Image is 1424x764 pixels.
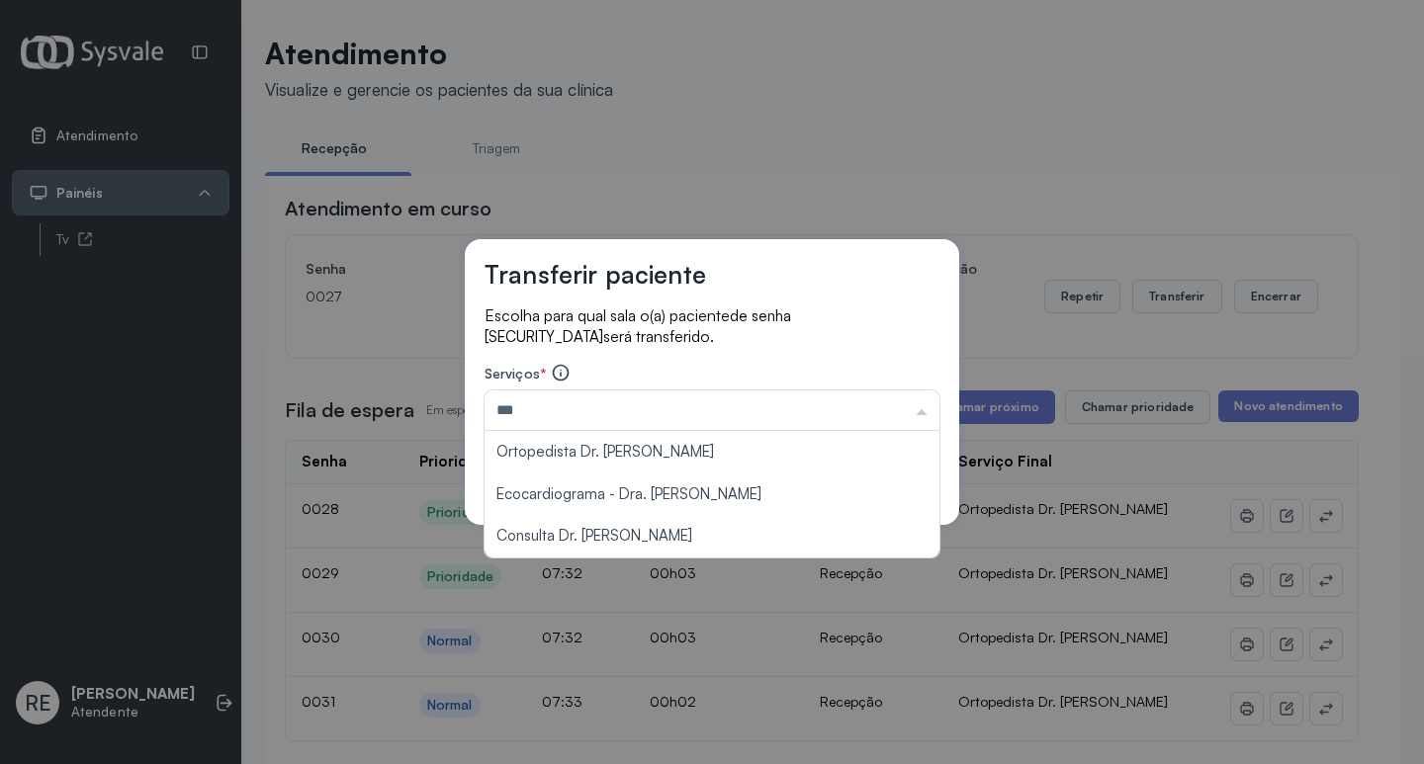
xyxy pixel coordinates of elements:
p: Escolha para qual sala o(a) paciente será transferido. [485,305,939,347]
span: de senha [SECURITY_DATA] [485,306,791,346]
span: Serviços [485,365,540,382]
h3: Transferir paciente [485,259,706,290]
li: Ecocardiograma - Dra. [PERSON_NAME] [485,473,939,516]
li: Consulta Dr. [PERSON_NAME] [485,515,939,557]
li: Ortopedista Dr. [PERSON_NAME] [485,431,939,473]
